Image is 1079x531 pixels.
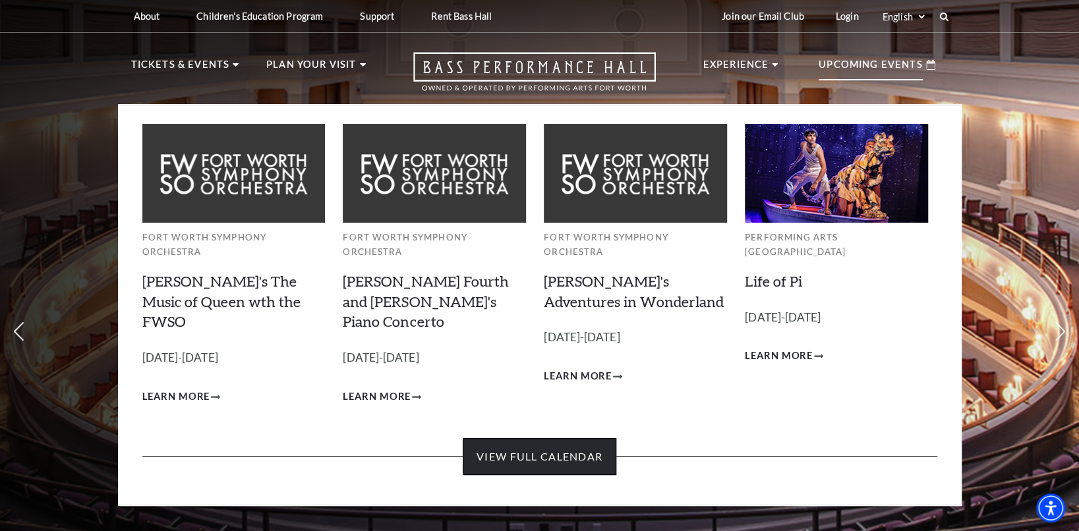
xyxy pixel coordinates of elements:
a: [PERSON_NAME]'s The Music of Queen wth the FWSO [142,272,301,331]
p: Fort Worth Symphony Orchestra [142,230,326,260]
p: Fort Worth Symphony Orchestra [343,230,526,260]
a: Learn More [544,368,622,385]
a: Learn More [343,389,421,405]
span: Learn More [343,389,411,405]
p: Support [360,11,394,22]
img: fwso_grey_mega-nav-individual-block_279x150.jpg [142,124,326,222]
p: Experience [703,57,769,80]
p: Upcoming Events [819,57,923,80]
p: Rent Bass Hall [431,11,492,22]
a: Life of Pi [745,272,802,290]
p: Plan Your Visit [266,57,357,80]
p: Tickets & Events [131,57,230,80]
p: About [134,11,160,22]
a: [PERSON_NAME]'s Adventures in Wonderland [544,272,724,310]
a: Learn More [142,389,221,405]
div: Accessibility Menu [1036,493,1065,522]
p: Performing Arts [GEOGRAPHIC_DATA] [745,230,928,260]
a: [PERSON_NAME] Fourth and [PERSON_NAME]'s Piano Concerto [343,272,508,331]
p: [DATE]-[DATE] [142,349,326,368]
img: fwso_grey_mega-nav-individual-block_279x150.jpg [343,124,526,222]
a: View Full Calendar [463,438,616,475]
p: Fort Worth Symphony Orchestra [544,230,727,260]
p: [DATE]-[DATE] [745,308,928,327]
p: Children's Education Program [196,11,323,22]
span: Learn More [745,348,813,364]
span: Learn More [142,389,210,405]
select: Select: [880,11,927,23]
span: Learn More [544,368,612,385]
p: [DATE]-[DATE] [343,349,526,368]
p: [DATE]-[DATE] [544,328,727,347]
img: lop-meganav-279x150.jpg [745,124,928,222]
a: Learn More [745,348,823,364]
img: fwso_grey_mega-nav-individual-block_279x150.jpg [544,124,727,222]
